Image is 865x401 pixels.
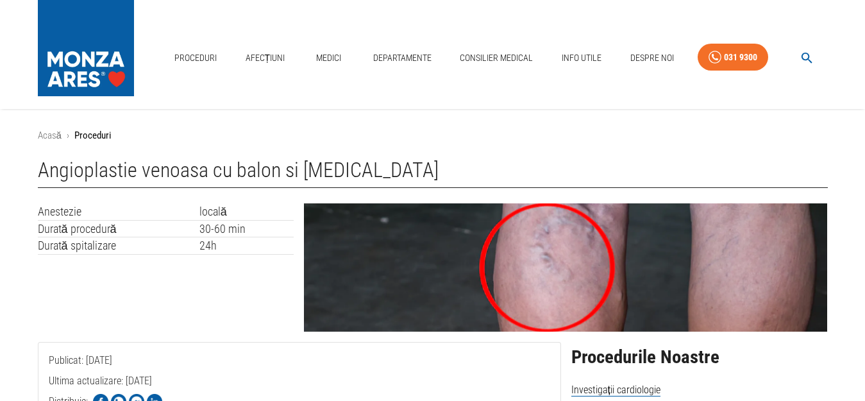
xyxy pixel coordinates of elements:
[38,203,199,220] td: Anestezie
[38,220,199,237] td: Durată procedură
[455,45,538,71] a: Consilier Medical
[304,203,827,332] img: Angioplastie venoasa cu balon si stent | | MONZA ARES
[625,45,679,71] a: Despre Noi
[199,237,294,255] td: 24h
[698,44,768,71] a: 031 9300
[368,45,437,71] a: Departamente
[74,128,111,143] p: Proceduri
[67,128,69,143] li: ›
[724,49,757,65] div: 031 9300
[199,220,294,237] td: 30-60 min
[169,45,222,71] a: Proceduri
[38,237,199,255] td: Durată spitalizare
[199,203,294,220] td: locală
[38,130,62,141] a: Acasă
[571,384,660,397] span: Investigații cardiologie
[240,45,290,71] a: Afecțiuni
[557,45,607,71] a: Info Utile
[38,128,828,143] nav: breadcrumb
[38,158,828,188] h1: Angioplastie venoasa cu balon si [MEDICAL_DATA]
[308,45,349,71] a: Medici
[571,347,828,368] h2: Procedurile Noastre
